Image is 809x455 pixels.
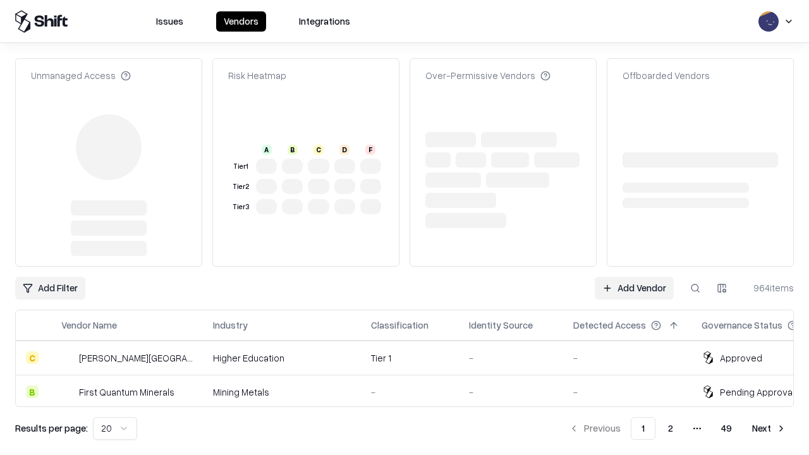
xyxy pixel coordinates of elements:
[720,385,794,399] div: Pending Approval
[469,385,553,399] div: -
[231,202,251,212] div: Tier 3
[288,145,298,155] div: B
[711,417,742,440] button: 49
[339,145,350,155] div: D
[213,351,351,365] div: Higher Education
[79,385,174,399] div: First Quantum Minerals
[15,277,85,300] button: Add Filter
[371,318,429,332] div: Classification
[213,385,351,399] div: Mining Metals
[61,318,117,332] div: Vendor Name
[658,417,683,440] button: 2
[573,385,681,399] div: -
[365,145,375,155] div: F
[61,351,74,364] img: Reichman University
[371,385,449,399] div: -
[313,145,324,155] div: C
[702,318,782,332] div: Governance Status
[216,11,266,32] button: Vendors
[631,417,655,440] button: 1
[291,11,358,32] button: Integrations
[561,417,794,440] nav: pagination
[371,351,449,365] div: Tier 1
[31,69,131,82] div: Unmanaged Access
[228,69,286,82] div: Risk Heatmap
[720,351,762,365] div: Approved
[15,422,88,435] p: Results per page:
[231,161,251,172] div: Tier 1
[595,277,674,300] a: Add Vendor
[469,351,553,365] div: -
[743,281,794,294] div: 964 items
[573,318,646,332] div: Detected Access
[61,385,74,398] img: First Quantum Minerals
[213,318,248,332] div: Industry
[26,351,39,364] div: C
[469,318,533,332] div: Identity Source
[623,69,710,82] div: Offboarded Vendors
[262,145,272,155] div: A
[425,69,550,82] div: Over-Permissive Vendors
[26,385,39,398] div: B
[149,11,191,32] button: Issues
[231,181,251,192] div: Tier 2
[745,417,794,440] button: Next
[79,351,193,365] div: [PERSON_NAME][GEOGRAPHIC_DATA]
[573,351,681,365] div: -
